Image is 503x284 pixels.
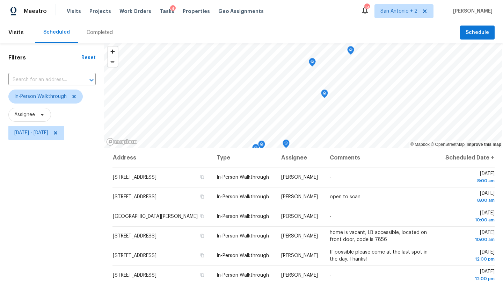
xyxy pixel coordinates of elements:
button: Copy Address [199,272,205,278]
span: [GEOGRAPHIC_DATA][PERSON_NAME] [113,214,198,219]
span: [DATE] [445,230,495,243]
span: [PERSON_NAME] [281,234,318,239]
span: [STREET_ADDRESS] [113,273,156,278]
div: Map marker [347,46,354,57]
span: [PERSON_NAME] [450,8,493,15]
span: In-Person Walkthrough [217,194,269,199]
div: Scheduled [43,29,70,36]
span: Visits [67,8,81,15]
th: Scheduled Date ↑ [439,148,495,168]
span: [STREET_ADDRESS] [113,175,156,180]
a: Improve this map [467,142,501,147]
span: [DATE] [445,171,495,184]
h1: Filters [8,54,81,61]
span: In-Person Walkthrough [217,234,269,239]
span: Visits [8,25,24,40]
span: [STREET_ADDRESS] [113,253,156,258]
span: [PERSON_NAME] [281,175,318,180]
span: open to scan [330,194,360,199]
th: Address [112,148,211,168]
button: Schedule [460,26,495,40]
span: Geo Assignments [218,8,264,15]
span: In-Person Walkthrough [217,253,269,258]
span: - [330,175,331,180]
button: Copy Address [199,213,205,219]
div: Map marker [309,58,316,69]
div: 4 [170,5,176,12]
button: Copy Address [199,174,205,180]
div: Map marker [283,140,290,150]
div: Map marker [321,90,328,100]
a: Mapbox [410,142,430,147]
span: Maestro [24,8,47,15]
a: Mapbox homepage [106,138,137,146]
span: In-Person Walkthrough [217,214,269,219]
input: Search for an address... [8,74,76,85]
div: 12:00 pm [445,275,495,282]
div: 34 [364,4,369,11]
span: Schedule [466,28,489,37]
span: - [330,214,331,219]
span: If possible please come at the last spot in the day. Thanks! [330,250,428,262]
span: [DATE] [445,211,495,223]
span: - [330,273,331,278]
div: Reset [81,54,96,61]
button: Copy Address [199,193,205,200]
span: In-Person Walkthrough [217,175,269,180]
span: San Antonio + 2 [380,8,417,15]
div: Completed [87,29,113,36]
div: 8:00 am [445,177,495,184]
th: Assignee [276,148,324,168]
span: Work Orders [119,8,151,15]
button: Zoom in [108,47,118,57]
span: Projects [89,8,111,15]
span: [PERSON_NAME] [281,253,318,258]
div: 12:00 pm [445,256,495,263]
div: 10:00 am [445,236,495,243]
span: [PERSON_NAME] [281,194,318,199]
span: [PERSON_NAME] [281,214,318,219]
button: Copy Address [199,252,205,258]
a: OpenStreetMap [431,142,465,147]
button: Copy Address [199,233,205,239]
span: home is vacant, LB accessible, located on front door, code is 7856 [330,230,427,242]
span: Tasks [160,9,174,14]
span: [STREET_ADDRESS] [113,234,156,239]
span: In-Person Walkthrough [14,93,67,100]
span: Properties [183,8,210,15]
span: Assignee [14,111,35,118]
canvas: Map [104,43,502,148]
button: Open [87,75,96,85]
div: Map marker [252,144,259,155]
div: 8:00 am [445,197,495,204]
div: 10:00 am [445,216,495,223]
div: Map marker [258,141,265,151]
span: [DATE] [445,250,495,263]
span: [DATE] [445,269,495,282]
span: [DATE] - [DATE] [14,129,48,136]
button: Zoom out [108,57,118,67]
th: Type [211,148,276,168]
span: [PERSON_NAME] [281,273,318,278]
span: [DATE] [445,191,495,204]
span: [STREET_ADDRESS] [113,194,156,199]
th: Comments [324,148,439,168]
span: In-Person Walkthrough [217,273,269,278]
